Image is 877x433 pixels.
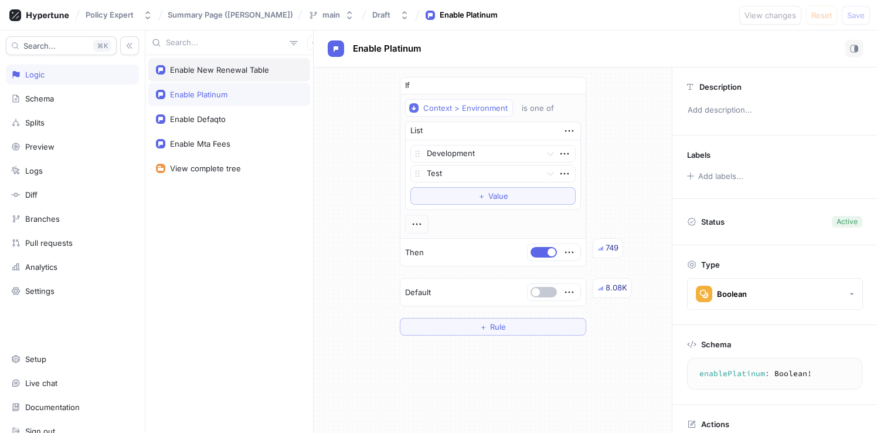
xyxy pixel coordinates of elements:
[687,278,863,310] button: Boolean
[516,99,571,117] button: is one of
[687,150,711,160] p: Labels
[170,164,241,173] div: View complete tree
[405,287,431,299] p: Default
[400,318,586,336] button: ＋Rule
[25,354,46,364] div: Setup
[170,90,227,99] div: Enable Platinum
[522,103,554,113] div: is one of
[25,378,57,388] div: Live chat
[322,10,340,20] div: main
[698,172,743,180] div: Add labels...
[480,323,487,330] span: ＋
[806,6,837,25] button: Reset
[488,192,508,199] span: Value
[170,114,226,124] div: Enable Defaqto
[410,187,576,205] button: ＋Value
[606,282,627,294] div: 8.08K
[170,65,269,75] div: Enable New Renewal Table
[168,11,293,19] span: Summary Page ([PERSON_NAME])
[410,125,423,137] div: List
[692,363,857,384] textarea: enablePlatinum: Boolean!
[717,289,747,299] div: Boolean
[847,12,865,19] span: Save
[440,9,498,21] div: Enable Platinum
[170,139,230,148] div: Enable Mta Fees
[25,94,54,103] div: Schema
[405,247,424,259] p: Then
[682,100,867,120] p: Add description...
[683,168,746,184] button: Add labels...
[701,214,725,230] p: Status
[478,192,485,199] span: ＋
[701,340,731,349] p: Schema
[25,286,55,296] div: Settings
[25,190,38,199] div: Diff
[353,44,421,53] span: Enable Platinum
[423,103,508,113] div: Context > Environment
[842,6,870,25] button: Save
[304,5,359,25] button: main
[837,216,858,227] div: Active
[25,214,60,224] div: Branches
[405,80,410,92] p: If
[699,82,742,92] p: Description
[701,260,720,269] p: Type
[25,118,45,127] div: Splits
[490,323,506,330] span: Rule
[368,5,414,25] button: Draft
[25,402,80,412] div: Documentation
[25,142,55,151] div: Preview
[25,238,73,248] div: Pull requests
[25,262,57,272] div: Analytics
[405,99,513,117] button: Context > Environment
[372,10,390,20] div: Draft
[606,242,618,254] div: 749
[86,10,134,20] div: Policy Expert
[6,36,117,55] button: Search...K
[166,37,285,49] input: Search...
[701,420,729,429] p: Actions
[25,70,45,79] div: Logic
[745,12,796,19] span: View changes
[811,12,832,19] span: Reset
[25,166,43,175] div: Logs
[6,397,139,417] a: Documentation
[81,5,157,25] button: Policy Expert
[93,40,111,52] div: K
[23,42,56,49] span: Search...
[739,6,801,25] button: View changes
